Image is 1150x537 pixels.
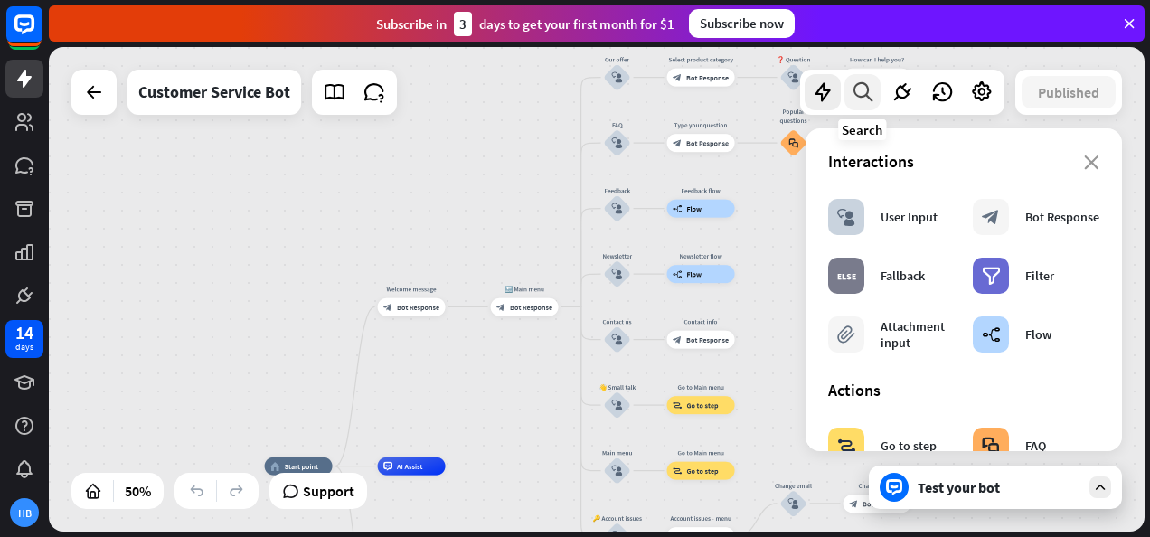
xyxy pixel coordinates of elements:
div: Go to Main menu [660,382,741,391]
span: Bot Response [510,302,552,311]
i: block_bot_response [383,302,392,311]
div: Flow [1025,326,1051,343]
div: Go to Main menu [660,448,741,457]
div: Welcome message [371,284,452,293]
span: Support [303,476,354,505]
div: Type your question [660,120,741,129]
div: Subscribe now [689,9,795,38]
i: block_fallback [837,267,856,285]
i: block_user_input [612,72,623,83]
span: Bot Response [862,499,905,508]
i: block_user_input [612,268,623,279]
i: home_2 [270,462,280,471]
i: block_user_input [788,72,799,83]
i: block_user_input [788,498,799,509]
div: ❓ Question [767,55,821,64]
span: Flow [687,204,702,213]
span: Bot Response [686,73,729,82]
div: Feedback [590,186,645,195]
div: Feedback flow [660,186,741,195]
i: block_faq [982,437,1000,455]
i: builder_tree [673,269,683,278]
span: Bot Response [686,138,729,147]
span: Go to step [687,466,719,476]
div: Main menu [590,448,645,457]
button: Open LiveChat chat widget [14,7,69,61]
div: Popular questions [773,107,814,125]
button: Published [1022,76,1116,108]
div: Newsletter [590,251,645,260]
div: 👋 Small talk [590,382,645,391]
div: Actions [828,380,1099,400]
span: Go to step [687,400,719,410]
div: 🔙 Main menu [484,284,565,293]
div: Select product category [660,55,741,64]
i: builder_tree [982,325,1001,344]
i: block_user_input [837,208,855,226]
span: Start point [285,462,319,471]
span: Bot Response [397,302,439,311]
i: block_user_input [612,203,623,214]
div: Contact us [590,317,645,326]
span: AI Assist [397,462,423,471]
div: FAQ [590,120,645,129]
i: block_goto [673,400,683,410]
div: Our offer [590,55,645,64]
i: block_user_input [612,137,623,148]
div: Contact info [660,317,741,326]
i: block_bot_response [673,335,682,344]
i: filter [982,267,1001,285]
i: block_bot_response [673,73,682,82]
i: block_faq [788,138,798,148]
div: Test your bot [918,478,1080,496]
div: days [15,341,33,353]
div: FAQ [1025,438,1046,454]
div: Interactions [828,151,1099,172]
i: block_user_input [612,466,623,476]
i: block_user_input [612,400,623,410]
div: Go to step [881,438,937,454]
div: 3 [454,12,472,36]
i: block_bot_response [982,208,1000,226]
div: User Input [881,209,938,225]
i: block_bot_response [849,499,858,508]
span: Flow [687,269,702,278]
i: block_bot_response [673,138,682,147]
div: Account issues - menu [660,513,741,523]
span: Bot Response [686,335,729,344]
div: HB [10,498,39,527]
div: Fallback [881,268,925,284]
i: block_goto [673,466,683,476]
i: close [1084,155,1099,170]
div: Filter [1025,268,1054,284]
div: 🔑 Account issues [590,513,645,523]
div: Change email [836,481,918,490]
div: 14 [15,325,33,341]
a: 14 days [5,320,43,358]
i: block_user_input [612,334,623,345]
i: block_goto [837,437,856,455]
div: Newsletter flow [660,251,741,260]
div: Change email [767,481,821,490]
div: Customer Service Bot [138,70,290,115]
div: Subscribe in days to get your first month for $1 [376,12,674,36]
div: How can I help you? [836,55,918,64]
div: Attachment input [881,318,955,351]
div: 50% [119,476,156,505]
i: block_attachment [837,325,855,344]
div: Bot Response [1025,209,1099,225]
i: block_bot_response [496,302,505,311]
i: builder_tree [673,204,683,213]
